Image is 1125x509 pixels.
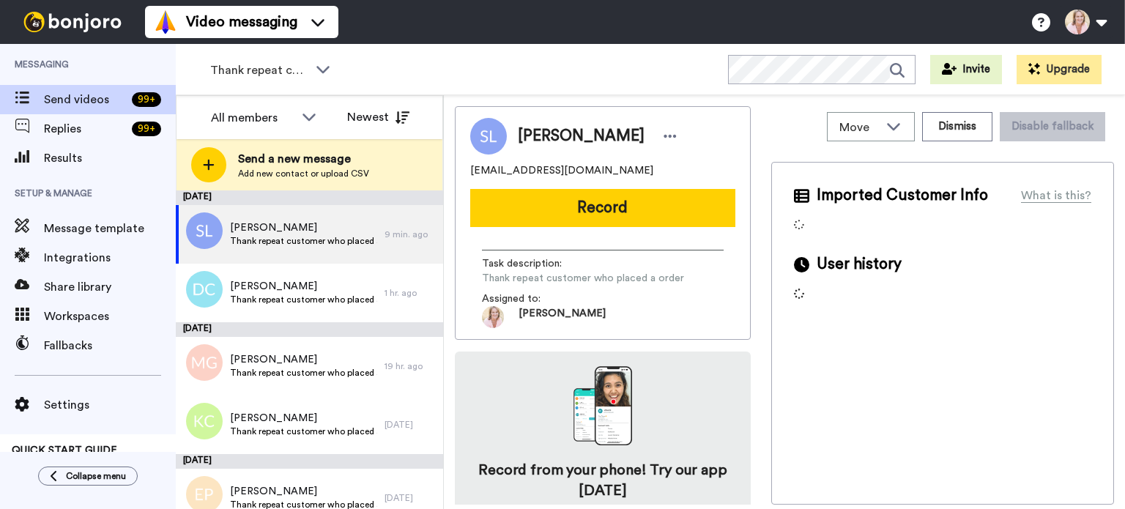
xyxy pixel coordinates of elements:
span: Send videos [44,91,126,108]
span: [PERSON_NAME] [230,279,377,294]
div: [DATE] [385,419,436,431]
span: Video messaging [186,12,297,32]
div: [DATE] [176,454,443,469]
div: 99 + [132,122,161,136]
span: User history [817,253,902,275]
div: What is this? [1021,187,1091,204]
span: [EMAIL_ADDRESS][DOMAIN_NAME] [470,163,653,178]
span: Results [44,149,176,167]
button: Collapse menu [38,467,138,486]
div: [DATE] [176,190,443,205]
div: All members [211,109,294,127]
span: Integrations [44,249,176,267]
h4: Record from your phone! Try our app [DATE] [469,460,736,501]
img: Image of Sev Linder [470,118,507,155]
span: Thank repeat customer who placed a order [482,271,684,286]
span: QUICK START GUIDE [12,445,117,456]
span: Thank repeat customer who placed a order [230,294,377,305]
div: 9 min. ago [385,229,436,240]
span: Thank repeat customer who placed a order [230,426,377,437]
span: Imported Customer Info [817,185,988,207]
button: Invite [930,55,1002,84]
div: 99 + [132,92,161,107]
div: [DATE] [176,322,443,337]
img: kc.png [186,403,223,439]
img: bj-logo-header-white.svg [18,12,127,32]
div: 19 hr. ago [385,360,436,372]
button: Dismiss [922,112,992,141]
span: [PERSON_NAME] [230,484,377,499]
img: 36332abc-720e-4467-8b9e-22af4a6fe9c0-1676034223.jpg [482,306,504,328]
div: 1 hr. ago [385,287,436,299]
button: Upgrade [1017,55,1102,84]
img: mg.png [186,344,223,381]
span: Share library [44,278,176,296]
span: [PERSON_NAME] [519,306,606,328]
span: Fallbacks [44,337,176,354]
span: Collapse menu [66,470,126,482]
span: [PERSON_NAME] [230,220,377,235]
span: Add new contact or upload CSV [238,168,369,179]
span: Send a new message [238,150,369,168]
img: download [573,366,632,445]
span: [PERSON_NAME] [230,352,377,367]
button: Record [470,189,735,227]
span: Settings [44,396,176,414]
button: Disable fallback [1000,112,1105,141]
span: Workspaces [44,308,176,325]
span: [PERSON_NAME] [230,411,377,426]
img: vm-color.svg [154,10,177,34]
span: Task description : [482,256,584,271]
span: Message template [44,220,176,237]
span: Thank repeat customers [210,62,308,79]
span: Replies [44,120,126,138]
button: Newest [336,103,420,132]
span: Thank repeat customer who placed a order [230,367,377,379]
span: Assigned to: [482,291,584,306]
img: dc.png [186,271,223,308]
span: [PERSON_NAME] [518,125,645,147]
img: sl.png [186,212,223,249]
span: Move [839,119,879,136]
div: [DATE] [385,492,436,504]
span: Thank repeat customer who placed a order [230,235,377,247]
